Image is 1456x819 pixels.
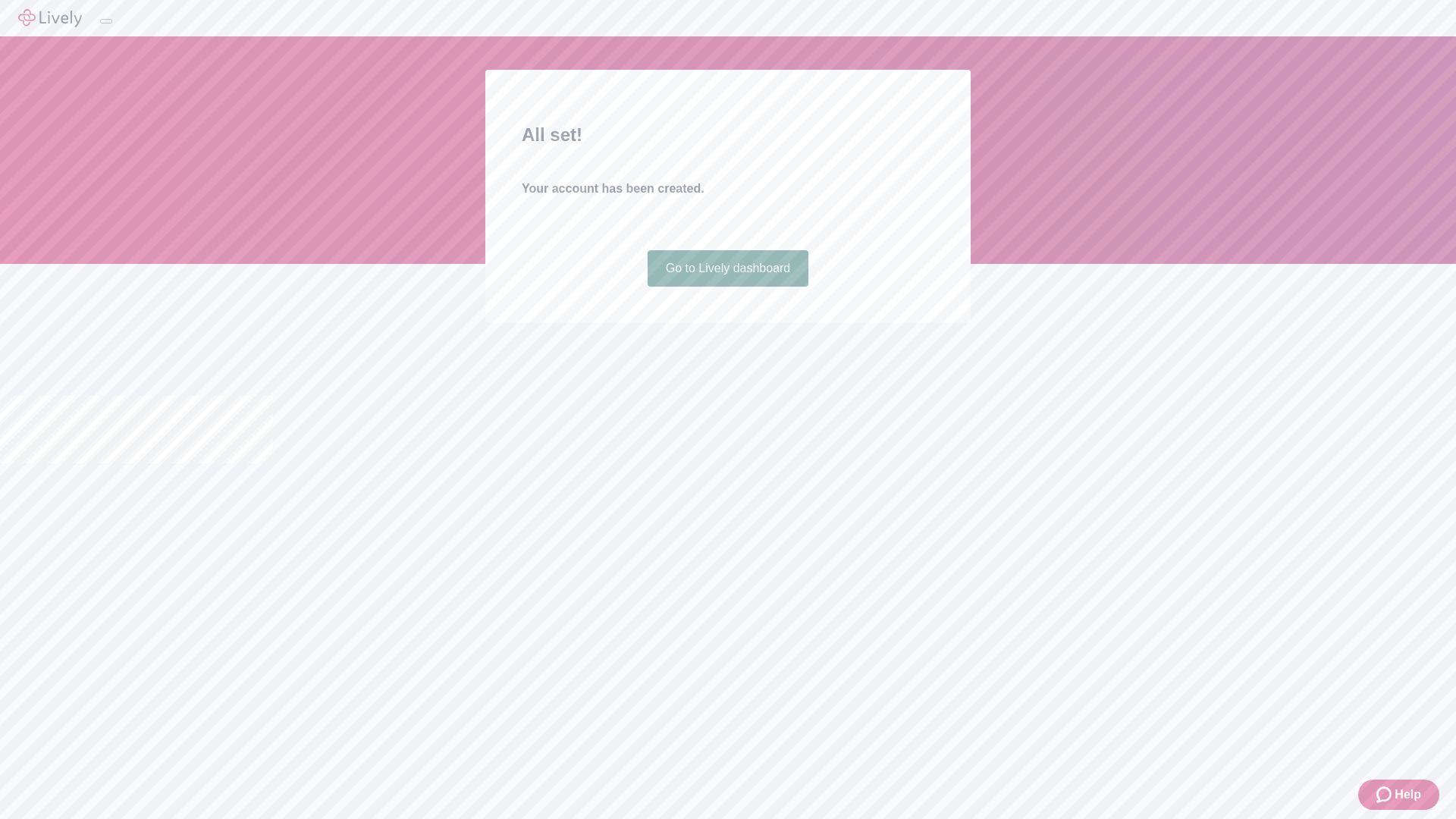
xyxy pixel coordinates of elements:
[18,9,82,27] img: Lively
[1395,786,1421,804] span: Help
[100,19,112,24] button: Log out
[522,180,934,198] h4: Your account has been created.
[648,250,809,287] a: Go to Lively dashboard
[1358,780,1439,810] button: Zendesk support iconHelp
[1376,786,1395,804] svg: Zendesk support icon
[522,121,934,149] h2: All set!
